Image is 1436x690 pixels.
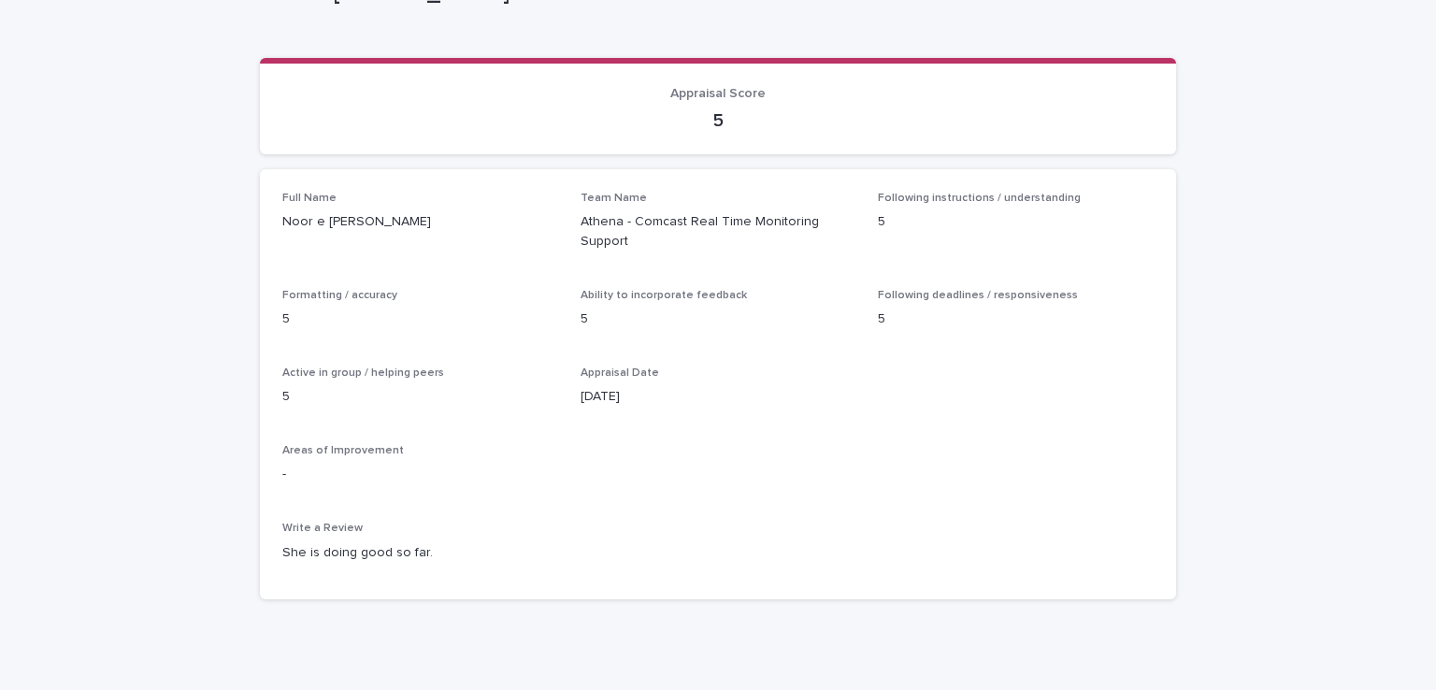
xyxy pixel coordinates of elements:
[282,523,363,534] span: Write a Review
[878,193,1081,204] span: Following instructions / understanding
[670,87,766,100] span: Appraisal Score
[282,465,1154,484] p: -
[282,367,444,379] span: Active in group / helping peers
[878,290,1078,301] span: Following deadlines / responsiveness
[581,212,856,252] p: Athena - Comcast Real Time Monitoring Support
[282,109,1154,132] p: 5
[581,290,747,301] span: Ability to incorporate feedback
[282,212,558,232] p: Noor e [PERSON_NAME]
[581,387,856,407] p: [DATE]
[581,309,856,329] p: 5
[581,193,647,204] span: Team Name
[878,309,1154,329] p: 5
[282,445,404,456] span: Areas of Improvement
[282,309,558,329] p: 5
[282,543,1154,563] p: She is doing good so far.
[581,367,659,379] span: Appraisal Date
[282,193,337,204] span: Full Name
[282,290,397,301] span: Formatting / accuracy
[282,387,558,407] p: 5
[878,212,1154,232] p: 5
